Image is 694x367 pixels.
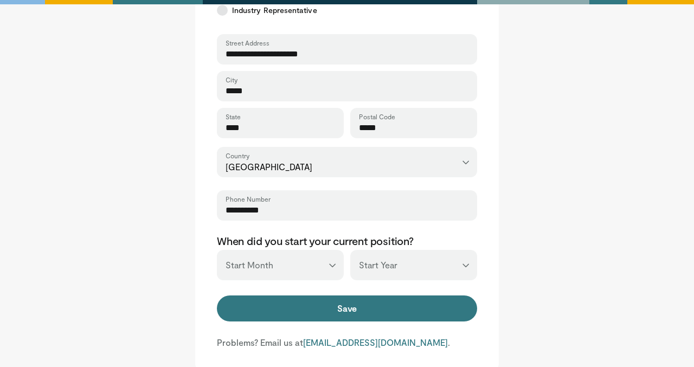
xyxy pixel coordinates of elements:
label: Phone Number [226,195,271,203]
label: Postal Code [359,112,395,121]
label: State [226,112,241,121]
span: Industry Representative [232,5,317,16]
a: [EMAIL_ADDRESS][DOMAIN_NAME] [303,337,448,347]
p: Problems? Email us at . [217,337,477,349]
button: Save [217,295,477,321]
label: Street Address [226,38,269,47]
p: When did you start your current position? [217,234,477,248]
label: City [226,75,237,84]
